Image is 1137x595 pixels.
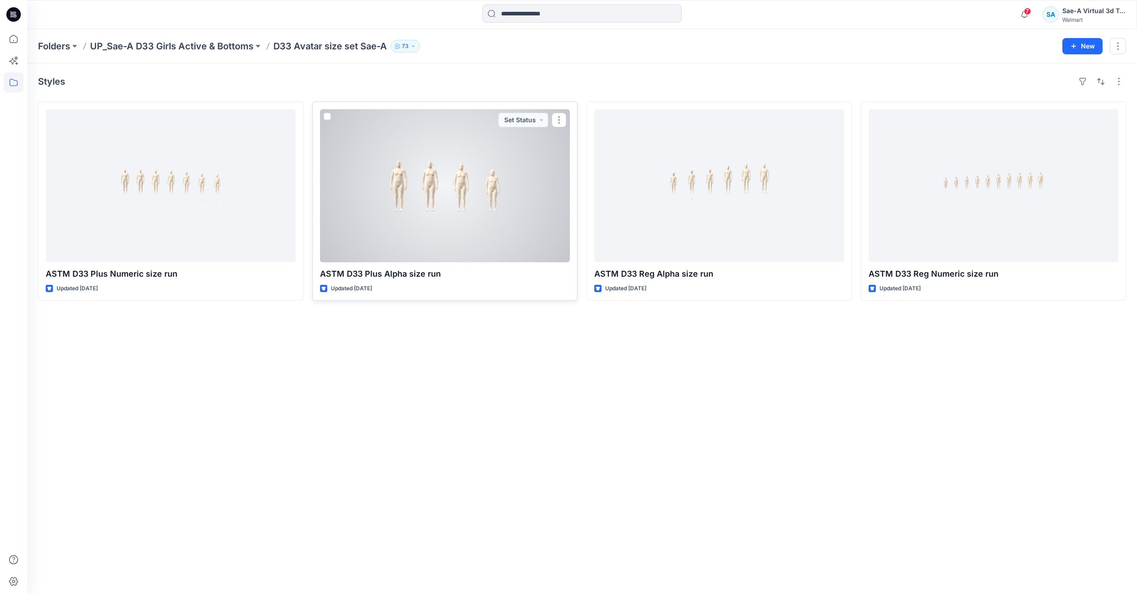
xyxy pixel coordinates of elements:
div: Sae-A Virtual 3d Team [1062,5,1126,16]
h4: Styles [38,76,65,87]
p: D33 Avatar size set Sae-A [273,40,387,53]
a: ASTM D33 Plus Numeric size run [46,109,296,262]
p: ASTM D33 Plus Numeric size run [46,268,296,280]
p: Updated [DATE] [605,284,646,293]
div: Walmart [1062,16,1126,23]
button: New [1062,38,1103,54]
a: UP_Sae-A D33 Girls Active & Bottoms [90,40,253,53]
a: Folders [38,40,70,53]
p: ASTM D33 Reg Numeric size run [869,268,1118,280]
p: ASTM D33 Plus Alpha size run [320,268,570,280]
p: Updated [DATE] [331,284,372,293]
span: 7 [1024,8,1031,15]
div: SA [1042,6,1059,23]
p: Updated [DATE] [57,284,98,293]
p: ASTM D33 Reg Alpha size run [594,268,844,280]
a: ASTM D33 Reg Numeric size run [869,109,1118,262]
p: 73 [402,41,409,51]
button: 73 [391,40,420,53]
a: ASTM D33 Plus Alpha size run [320,109,570,262]
a: ASTM D33 Reg Alpha size run [594,109,844,262]
p: Updated [DATE] [879,284,921,293]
